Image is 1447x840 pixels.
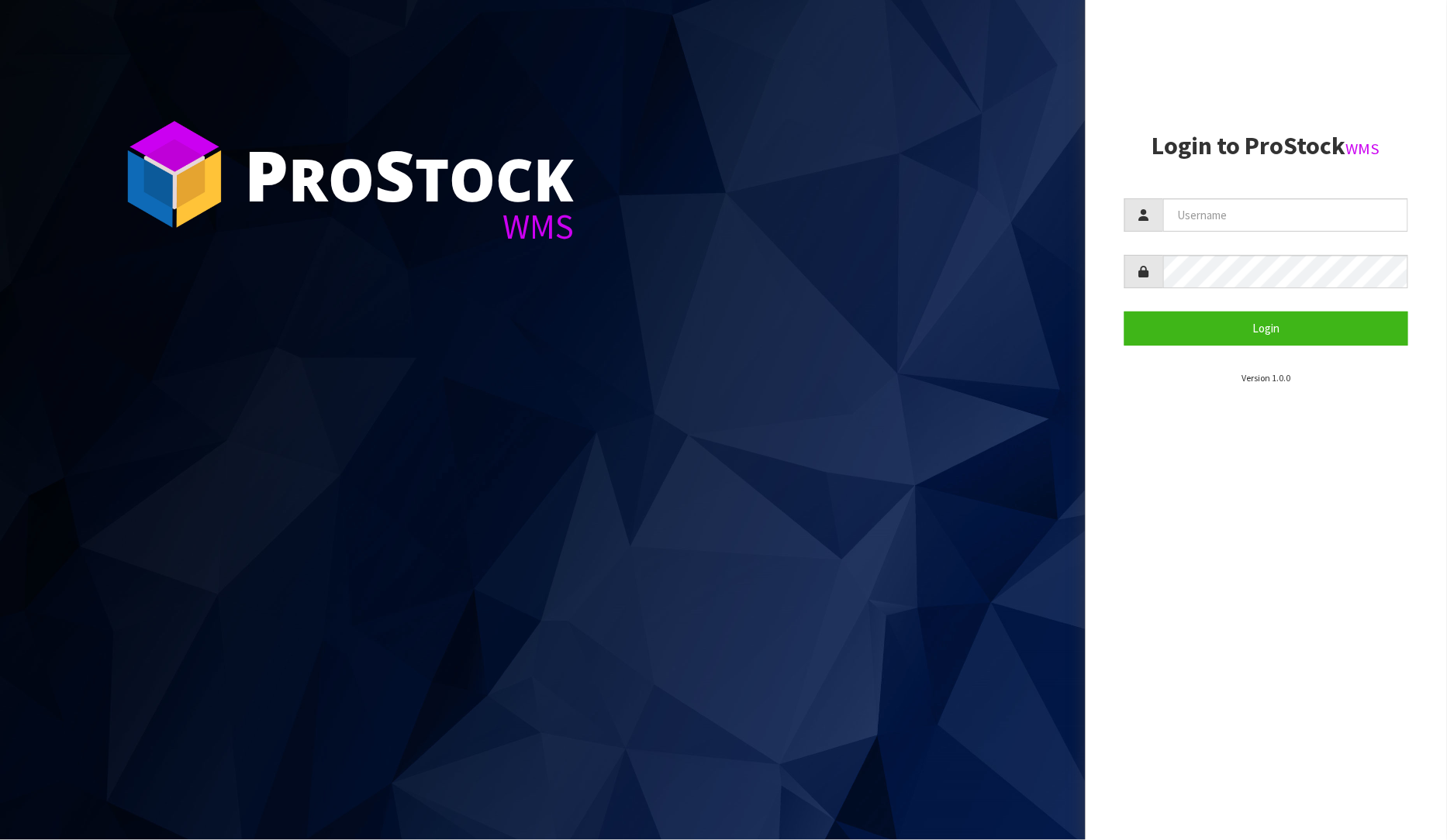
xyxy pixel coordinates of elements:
span: P [244,127,288,222]
small: WMS [1346,139,1380,159]
button: Login [1124,312,1409,345]
input: Username [1163,198,1409,232]
small: Version 1.0.0 [1242,372,1290,384]
h2: Login to ProStock [1124,133,1409,160]
div: ro tock [244,139,574,209]
img: ProStock Cube [116,116,233,232]
span: S [375,127,415,222]
div: WMS [244,209,574,244]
